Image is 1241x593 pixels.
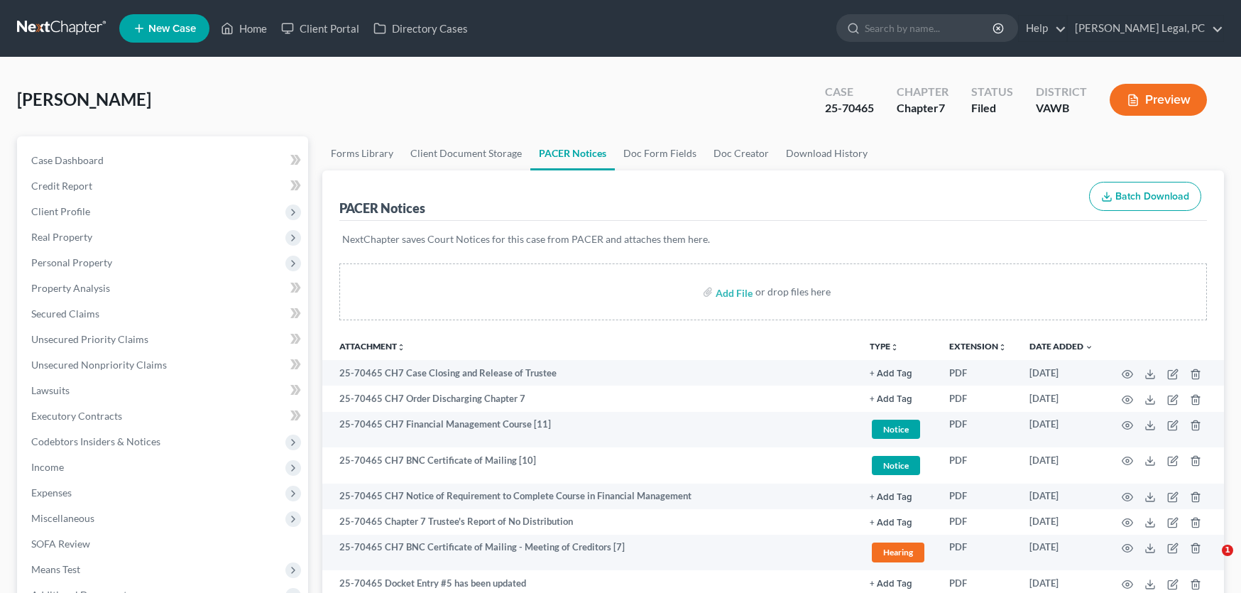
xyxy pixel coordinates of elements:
[339,341,405,352] a: Attachmentunfold_more
[870,493,912,502] button: + Add Tag
[1036,84,1087,100] div: District
[1068,16,1223,41] a: [PERSON_NAME] Legal, PC
[402,136,530,170] a: Client Document Storage
[897,84,948,100] div: Chapter
[1019,16,1066,41] a: Help
[870,540,926,564] a: Hearing
[214,16,274,41] a: Home
[31,563,80,575] span: Means Test
[322,386,858,411] td: 25-70465 CH7 Order Discharging Chapter 7
[1018,509,1105,535] td: [DATE]
[366,16,475,41] a: Directory Cases
[897,100,948,116] div: Chapter
[322,509,858,535] td: 25-70465 Chapter 7 Trustee's Report of No Distribution
[949,341,1007,352] a: Extensionunfold_more
[20,148,308,173] a: Case Dashboard
[1089,182,1201,212] button: Batch Download
[31,538,90,550] span: SOFA Review
[938,386,1018,411] td: PDF
[939,101,945,114] span: 7
[870,580,912,589] button: + Add Tag
[20,301,308,327] a: Secured Claims
[1018,412,1105,448] td: [DATE]
[31,384,70,396] span: Lawsuits
[1193,545,1227,579] iframe: Intercom live chat
[31,231,92,243] span: Real Property
[322,484,858,509] td: 25-70465 CH7 Notice of Requirement to Complete Course in Financial Management
[938,484,1018,509] td: PDF
[322,360,858,386] td: 25-70465 CH7 Case Closing and Release of Trustee
[31,512,94,524] span: Miscellaneous
[870,515,926,528] a: + Add Tag
[870,489,926,503] a: + Add Tag
[825,84,874,100] div: Case
[1018,484,1105,509] td: [DATE]
[938,412,1018,448] td: PDF
[17,89,151,109] span: [PERSON_NAME]
[31,256,112,268] span: Personal Property
[148,23,196,34] span: New Case
[397,343,405,352] i: unfold_more
[872,543,924,562] span: Hearing
[870,418,926,441] a: Notice
[20,531,308,557] a: SOFA Review
[777,136,876,170] a: Download History
[705,136,777,170] a: Doc Creator
[31,435,160,447] span: Codebtors Insiders & Notices
[31,333,148,345] span: Unsecured Priority Claims
[870,518,912,528] button: + Add Tag
[322,535,858,571] td: 25-70465 CH7 BNC Certificate of Mailing - Meeting of Creditors [7]
[31,282,110,294] span: Property Analysis
[31,410,122,422] span: Executory Contracts
[1036,100,1087,116] div: VAWB
[872,456,920,475] span: Notice
[870,369,912,379] button: + Add Tag
[938,535,1018,571] td: PDF
[865,15,995,41] input: Search by name...
[755,285,831,299] div: or drop files here
[1029,341,1093,352] a: Date Added expand_more
[31,154,104,166] span: Case Dashboard
[1018,535,1105,571] td: [DATE]
[872,420,920,439] span: Notice
[870,577,926,590] a: + Add Tag
[20,327,308,352] a: Unsecured Priority Claims
[870,454,926,477] a: Notice
[20,403,308,429] a: Executory Contracts
[870,395,912,404] button: + Add Tag
[870,392,926,406] a: + Add Tag
[615,136,705,170] a: Doc Form Fields
[31,308,99,320] span: Secured Claims
[938,360,1018,386] td: PDF
[1018,386,1105,411] td: [DATE]
[31,205,90,217] span: Client Profile
[31,486,72,499] span: Expenses
[20,276,308,301] a: Property Analysis
[1222,545,1233,556] span: 1
[1018,447,1105,484] td: [DATE]
[31,180,92,192] span: Credit Report
[20,378,308,403] a: Lawsuits
[870,342,899,352] button: TYPEunfold_more
[339,200,425,217] div: PACER Notices
[1085,343,1093,352] i: expand_more
[20,173,308,199] a: Credit Report
[825,100,874,116] div: 25-70465
[1018,360,1105,386] td: [DATE]
[938,509,1018,535] td: PDF
[870,366,926,380] a: + Add Tag
[530,136,615,170] a: PACER Notices
[322,412,858,448] td: 25-70465 CH7 Financial Management Course [11]
[971,100,1013,116] div: Filed
[938,447,1018,484] td: PDF
[322,447,858,484] td: 25-70465 CH7 BNC Certificate of Mailing [10]
[1115,190,1189,202] span: Batch Download
[274,16,366,41] a: Client Portal
[322,136,402,170] a: Forms Library
[342,232,1204,246] p: NextChapter saves Court Notices for this case from PACER and attaches them here.
[971,84,1013,100] div: Status
[31,461,64,473] span: Income
[31,359,167,371] span: Unsecured Nonpriority Claims
[998,343,1007,352] i: unfold_more
[1110,84,1207,116] button: Preview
